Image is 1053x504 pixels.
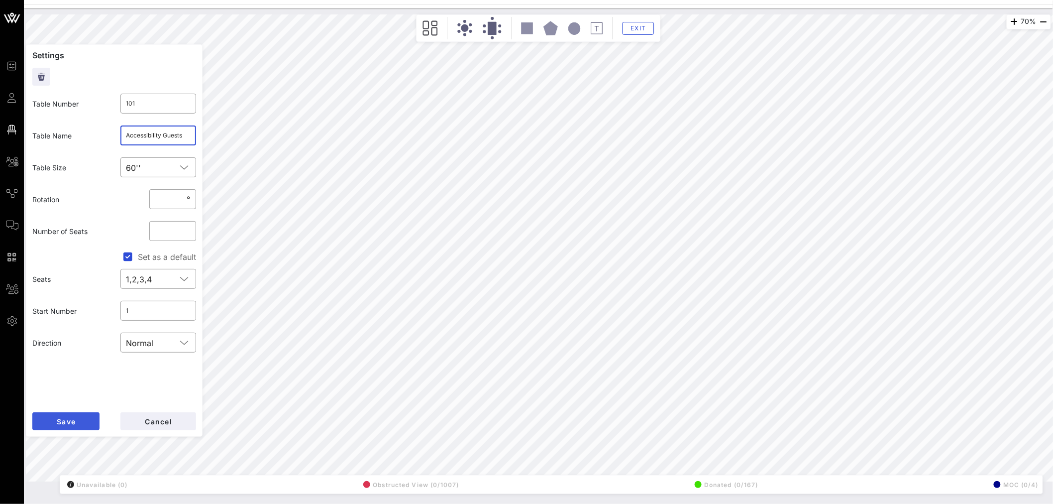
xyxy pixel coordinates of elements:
[26,93,114,115] div: Table Number
[185,194,190,204] div: °
[120,269,197,289] div: 1,2,3,4
[120,333,197,353] div: Normal
[126,339,154,348] div: Normal
[26,268,114,290] div: Seats
[32,68,50,86] button: Delete Table
[1007,14,1051,29] div: 70%
[144,417,172,426] span: Cancel
[126,163,141,172] div: 60''
[26,220,114,243] div: Number of Seats
[26,300,114,322] div: Start Number
[120,412,196,430] button: Cancel
[26,125,114,147] div: Table Name
[120,157,197,177] div: 60''
[26,188,114,211] div: Rotation
[32,412,100,430] button: Save
[56,417,76,426] span: Save
[26,332,114,354] div: Direction
[26,156,114,179] div: Table Size
[623,22,654,35] button: Exit
[138,252,196,262] label: Set as a default
[126,275,152,284] div: 1,2,3,4
[32,51,196,60] p: Settings
[629,24,648,32] span: Exit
